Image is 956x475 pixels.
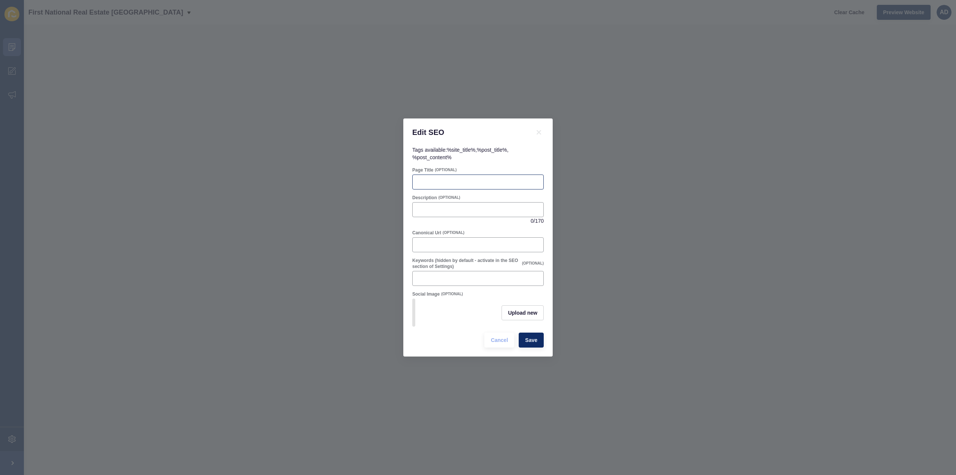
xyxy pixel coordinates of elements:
[441,292,463,297] span: (OPTIONAL)
[531,217,534,225] span: 0
[412,127,525,137] h1: Edit SEO
[443,230,464,235] span: (OPTIONAL)
[435,167,456,173] span: (OPTIONAL)
[438,195,460,200] span: (OPTIONAL)
[484,333,514,348] button: Cancel
[508,309,537,317] span: Upload new
[525,336,537,344] span: Save
[477,147,507,153] code: %post_title%
[534,217,535,225] span: /
[491,336,508,344] span: Cancel
[412,154,451,160] code: %post_content%
[412,230,441,236] label: Canonical Url
[412,291,440,297] label: Social Image
[519,333,544,348] button: Save
[447,147,475,153] code: %site_title%
[412,147,509,160] span: Tags available: , ,
[535,217,544,225] span: 170
[412,195,437,201] label: Description
[522,261,544,266] span: (OPTIONAL)
[412,257,521,269] label: Keywords (hidden by default - activate in the SEO section of Settings)
[502,305,544,320] button: Upload new
[412,167,433,173] label: Page Title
